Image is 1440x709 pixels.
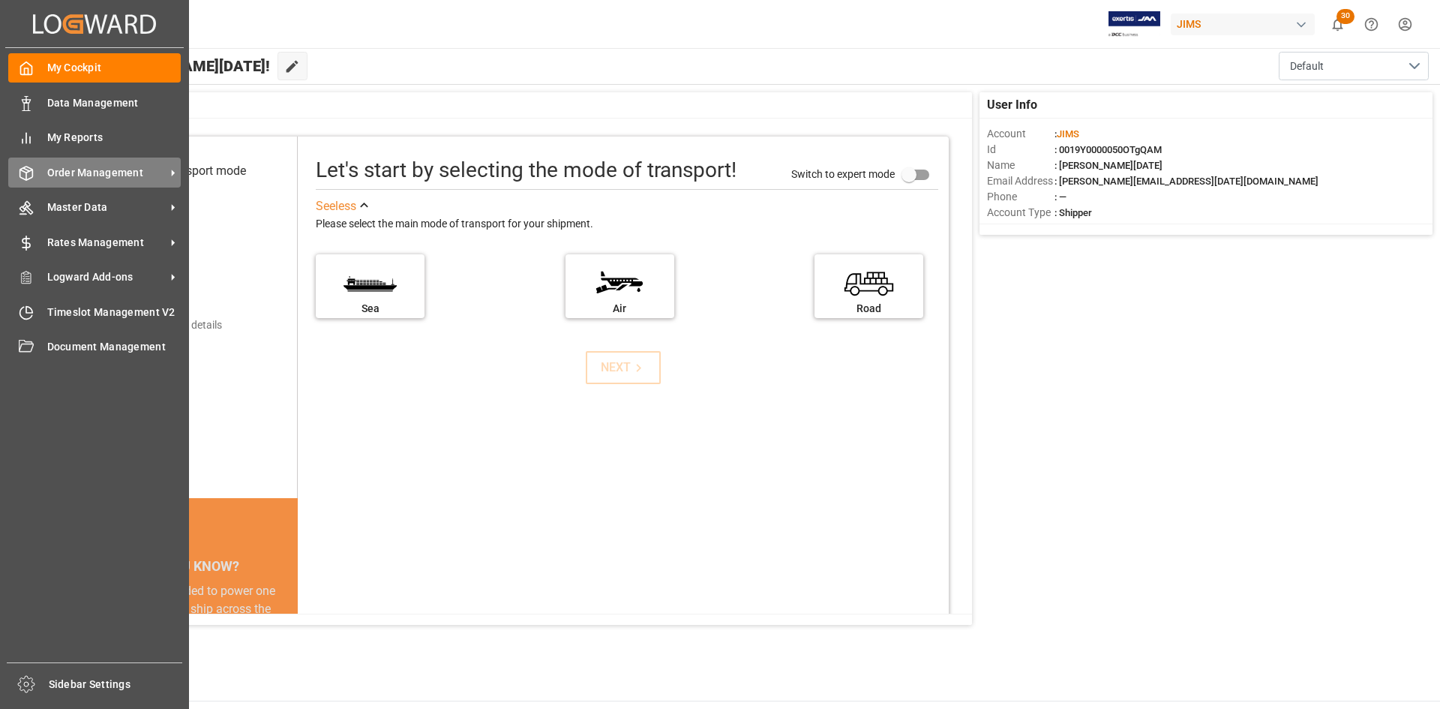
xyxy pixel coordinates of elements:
[1054,144,1162,155] span: : 0019Y0000050OTgQAM
[323,301,417,317] div: Sea
[277,582,298,708] button: next slide / item
[81,551,298,582] div: DID YOU KNOW?
[99,582,280,690] div: The energy needed to power one large container ship across the ocean in a single day is the same ...
[316,155,736,186] div: Let's start by selecting the mode of transport!
[573,301,667,317] div: Air
[8,297,181,326] a: Timeslot Management V2
[47,269,166,285] span: Logward Add-ons
[1354,8,1388,41] button: Help Center
[1054,176,1318,187] span: : [PERSON_NAME][EMAIL_ADDRESS][DATE][DOMAIN_NAME]
[1054,191,1066,203] span: : —
[47,60,181,76] span: My Cockpit
[47,200,166,215] span: Master Data
[8,88,181,117] a: Data Management
[1054,128,1079,140] span: :
[47,95,181,111] span: Data Management
[987,96,1037,114] span: User Info
[1054,207,1092,218] span: : Shipper
[47,165,166,181] span: Order Management
[987,158,1054,173] span: Name
[1171,10,1321,38] button: JIMS
[791,167,895,179] span: Switch to expert mode
[62,52,270,80] span: Hello [PERSON_NAME][DATE]!
[47,305,181,320] span: Timeslot Management V2
[1336,9,1354,24] span: 30
[47,235,166,251] span: Rates Management
[987,142,1054,158] span: Id
[316,197,356,215] div: See less
[601,359,646,377] div: NEXT
[47,130,181,146] span: My Reports
[47,339,181,355] span: Document Management
[1279,52,1429,80] button: open menu
[1290,59,1324,74] span: Default
[8,53,181,83] a: My Cockpit
[1054,160,1162,171] span: : [PERSON_NAME][DATE]
[1108,11,1160,38] img: Exertis%20JAM%20-%20Email%20Logo.jpg_1722504956.jpg
[8,332,181,362] a: Document Management
[316,215,938,233] div: Please select the main mode of transport for your shipment.
[1057,128,1079,140] span: JIMS
[822,301,916,317] div: Road
[586,351,661,384] button: NEXT
[49,677,183,692] span: Sidebar Settings
[8,123,181,152] a: My Reports
[987,126,1054,142] span: Account
[1321,8,1354,41] button: show 30 new notifications
[987,173,1054,189] span: Email Address
[987,189,1054,205] span: Phone
[1171,14,1315,35] div: JIMS
[987,205,1054,221] span: Account Type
